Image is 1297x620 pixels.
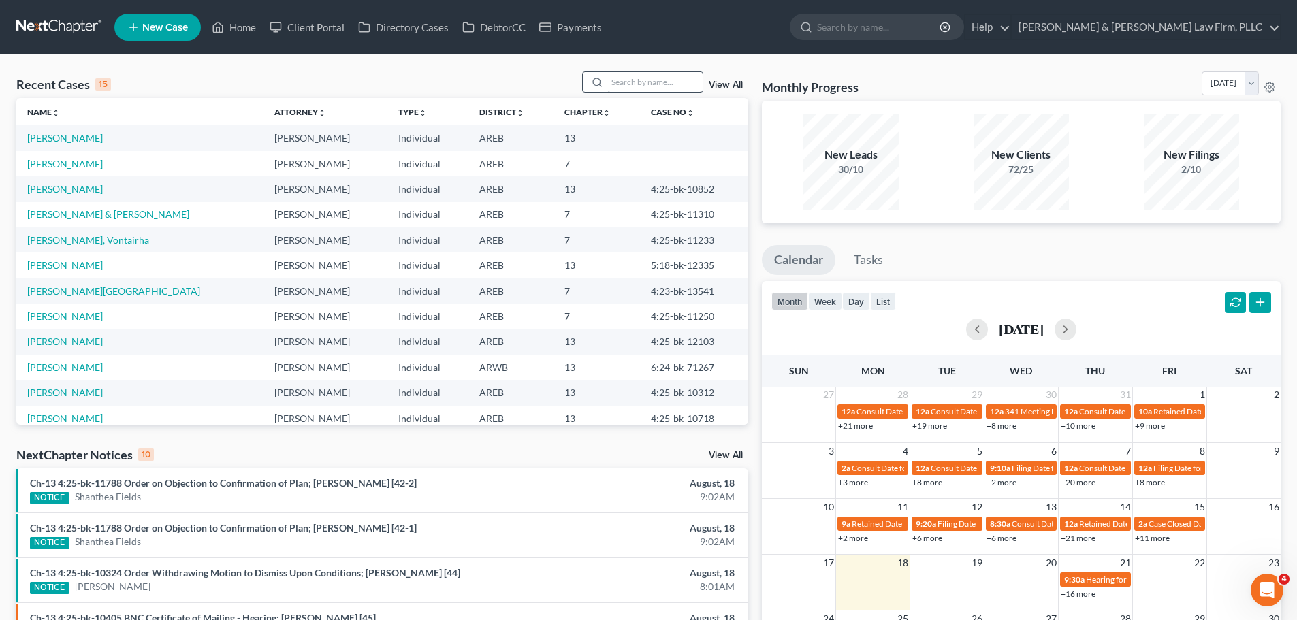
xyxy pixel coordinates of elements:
[987,421,1016,431] a: +8 more
[509,580,735,593] div: 8:01AM
[468,380,554,406] td: AREB
[532,15,609,39] a: Payments
[1012,15,1280,39] a: [PERSON_NAME] & [PERSON_NAME] Law Firm, PLLC
[554,304,640,329] td: 7
[640,304,748,329] td: 4:25-bk-11250
[263,355,387,380] td: [PERSON_NAME]
[1193,555,1206,571] span: 22
[1061,589,1095,599] a: +16 more
[27,310,103,322] a: [PERSON_NAME]
[974,163,1069,176] div: 72/25
[640,252,748,278] td: 5:18-bk-12335
[640,329,748,355] td: 4:25-bk-12103
[709,451,743,460] a: View All
[1193,499,1206,515] span: 15
[263,202,387,227] td: [PERSON_NAME]
[27,412,103,424] a: [PERSON_NAME]
[938,519,1053,529] span: Filing Date for [PERSON_NAME]
[1064,406,1078,417] span: 12a
[75,535,141,549] a: Shanthea Fields
[1044,499,1058,515] span: 13
[803,147,899,163] div: New Leads
[987,477,1016,487] a: +2 more
[263,176,387,201] td: [PERSON_NAME]
[1198,387,1206,403] span: 1
[1267,499,1281,515] span: 16
[640,202,748,227] td: 4:25-bk-11310
[1251,574,1283,606] iframe: Intercom live chat
[842,519,850,529] span: 9a
[1144,163,1239,176] div: 2/10
[27,259,103,271] a: [PERSON_NAME]
[1162,365,1176,376] span: Fri
[27,132,103,144] a: [PERSON_NAME]
[1279,574,1290,585] span: 4
[1267,555,1281,571] span: 23
[827,443,835,459] span: 3
[509,521,735,535] div: August, 18
[554,176,640,201] td: 13
[516,109,524,117] i: unfold_more
[16,76,111,93] div: Recent Cases
[789,365,809,376] span: Sun
[822,387,835,403] span: 27
[387,227,468,252] td: Individual
[75,490,141,504] a: Shanthea Fields
[916,519,936,529] span: 9:20a
[1086,574,1192,585] span: Hearing for [PERSON_NAME]
[987,533,1016,543] a: +6 more
[387,202,468,227] td: Individual
[808,292,842,310] button: week
[263,252,387,278] td: [PERSON_NAME]
[965,15,1010,39] a: Help
[27,285,200,297] a: [PERSON_NAME][GEOGRAPHIC_DATA]
[838,421,873,431] a: +21 more
[351,15,455,39] a: Directory Cases
[30,567,460,578] a: Ch-13 4:25-bk-10324 Order Withdrawing Motion to Dismiss Upon Conditions; [PERSON_NAME] [44]
[387,355,468,380] td: Individual
[263,15,351,39] a: Client Portal
[468,227,554,252] td: AREB
[912,477,942,487] a: +8 more
[30,582,69,594] div: NOTICE
[479,107,524,117] a: Districtunfold_more
[990,406,1004,417] span: 12a
[990,463,1010,473] span: 9:10a
[938,365,956,376] span: Tue
[468,304,554,329] td: AREB
[870,292,896,310] button: list
[1135,421,1165,431] a: +9 more
[387,125,468,150] td: Individual
[607,72,703,92] input: Search by name...
[554,151,640,176] td: 7
[468,176,554,201] td: AREB
[974,147,1069,163] div: New Clients
[931,406,1055,417] span: Consult Date for [PERSON_NAME]
[640,278,748,304] td: 4:23-bk-13541
[263,304,387,329] td: [PERSON_NAME]
[640,380,748,406] td: 4:25-bk-10312
[970,499,984,515] span: 12
[468,406,554,431] td: AREB
[387,304,468,329] td: Individual
[1124,443,1132,459] span: 7
[822,499,835,515] span: 10
[509,566,735,580] div: August, 18
[1064,519,1078,529] span: 12a
[387,176,468,201] td: Individual
[554,227,640,252] td: 7
[1010,365,1032,376] span: Wed
[1012,519,1136,529] span: Consult Date for [PERSON_NAME]
[554,278,640,304] td: 7
[27,107,60,117] a: Nameunfold_more
[842,292,870,310] button: day
[138,448,154,461] div: 10
[852,519,1052,529] span: Retained Date for [PERSON_NAME] & [PERSON_NAME]
[318,109,326,117] i: unfold_more
[603,109,611,117] i: unfold_more
[468,125,554,150] td: AREB
[509,535,735,549] div: 9:02AM
[1135,533,1170,543] a: +11 more
[856,406,980,417] span: Consult Date for [PERSON_NAME]
[263,406,387,431] td: [PERSON_NAME]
